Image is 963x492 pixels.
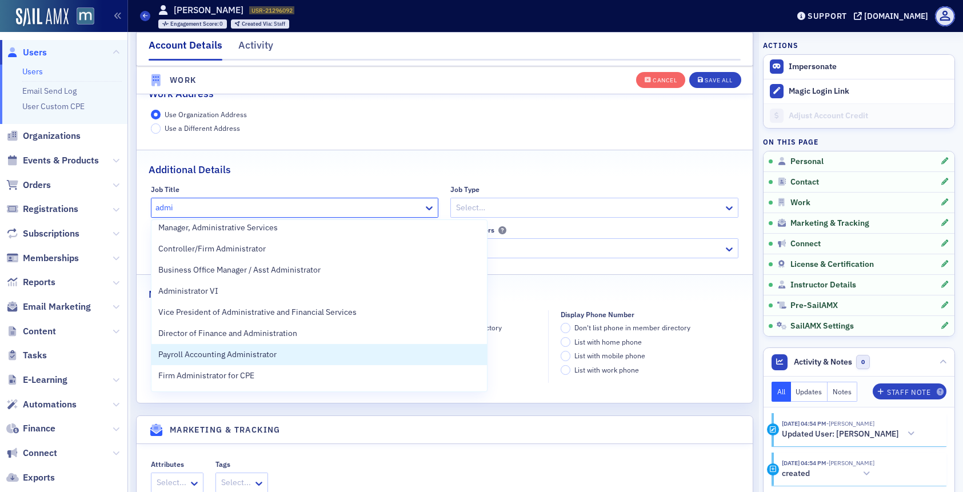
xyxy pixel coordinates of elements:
[790,157,824,167] span: Personal
[887,389,930,395] div: Staff Note
[6,130,81,142] a: Organizations
[6,179,51,191] a: Orders
[6,398,77,411] a: Automations
[231,19,289,29] div: Created Via: Staff
[170,21,223,27] div: 0
[653,77,677,83] div: Cancel
[165,110,247,119] span: Use Organization Address
[772,382,791,402] button: All
[158,306,357,318] span: Vice President of Administrative and Financial Services
[149,38,222,61] div: Account Details
[789,111,949,121] div: Adjust Account Credit
[23,447,57,459] span: Connect
[6,154,99,167] a: Events & Products
[22,66,43,77] a: Users
[6,46,47,59] a: Users
[808,11,847,21] div: Support
[790,280,856,290] span: Instructor Details
[149,287,231,302] h2: Member Directory
[790,259,874,270] span: License & Certification
[158,264,321,276] span: Business Office Manager / Asst Administrator
[23,154,99,167] span: Events & Products
[826,459,874,467] span: Justin Chase
[151,460,184,469] div: Attributes
[790,198,810,208] span: Work
[763,137,955,147] h4: On this page
[23,374,67,386] span: E-Learning
[705,77,732,83] div: Save All
[794,356,852,368] span: Activity & Notes
[151,185,179,194] div: Job Title
[636,71,685,87] button: Cancel
[790,321,854,331] span: SailAMX Settings
[23,471,55,484] span: Exports
[69,7,94,27] a: View Homepage
[151,110,161,120] input: Use Organization Address
[23,398,77,411] span: Automations
[782,459,826,467] time: 9/4/2025 04:54 PM
[791,382,828,402] button: Updates
[151,123,161,134] input: Use a Different Address
[6,447,57,459] a: Connect
[23,301,91,313] span: Email Marketing
[23,179,51,191] span: Orders
[158,370,254,382] span: Firm Administrator for CPE
[450,185,479,194] div: Job Type
[561,351,571,361] input: List with mobile phone
[767,463,779,475] div: Creation
[242,20,274,27] span: Created Via :
[6,252,79,265] a: Memberships
[789,86,949,97] div: Magic Login Link
[23,252,79,265] span: Memberships
[170,20,220,27] span: Engagement Score :
[764,79,954,103] button: Magic Login Link
[6,276,55,289] a: Reports
[763,40,798,50] h4: Actions
[158,243,266,255] span: Controller/Firm Administrator
[790,177,819,187] span: Contact
[782,429,899,439] h5: Updated User: [PERSON_NAME]
[574,337,642,346] span: List with home phone
[574,365,639,374] span: List with work phone
[158,222,278,234] span: Manager, Administrative Services
[242,21,285,27] div: Staff
[165,123,240,133] span: Use a Different Address
[23,46,47,59] span: Users
[6,422,55,435] a: Finance
[170,74,197,86] h4: Work
[689,71,741,87] button: Save All
[6,349,47,362] a: Tasks
[561,323,571,333] input: Don't list phone in member directory
[170,424,281,436] h4: Marketing & Tracking
[935,6,955,26] span: Profile
[158,19,227,29] div: Engagement Score: 0
[23,130,81,142] span: Organizations
[782,428,919,440] button: Updated User: [PERSON_NAME]
[6,325,56,338] a: Content
[23,203,78,215] span: Registrations
[782,468,874,480] button: created
[215,460,230,469] div: Tags
[828,382,857,402] button: Notes
[864,11,928,21] div: [DOMAIN_NAME]
[561,337,571,347] input: List with home phone
[764,103,954,128] a: Adjust Account Credit
[854,12,932,20] button: [DOMAIN_NAME]
[561,310,634,319] div: Display Phone Number
[6,203,78,215] a: Registrations
[238,38,273,59] div: Activity
[873,383,946,399] button: Staff Note
[6,374,67,386] a: E-Learning
[23,325,56,338] span: Content
[23,227,79,240] span: Subscriptions
[22,101,85,111] a: User Custom CPE
[158,285,218,297] span: Administrator VI
[158,391,313,403] span: Manager-Special Projects & Administration
[6,301,91,313] a: Email Marketing
[23,349,47,362] span: Tasks
[826,419,874,427] span: Justin Chase
[22,86,77,96] a: Email Send Log
[856,355,870,369] span: 0
[158,349,277,361] span: Payroll Accounting Administrator
[158,327,297,339] span: Director of Finance and Administration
